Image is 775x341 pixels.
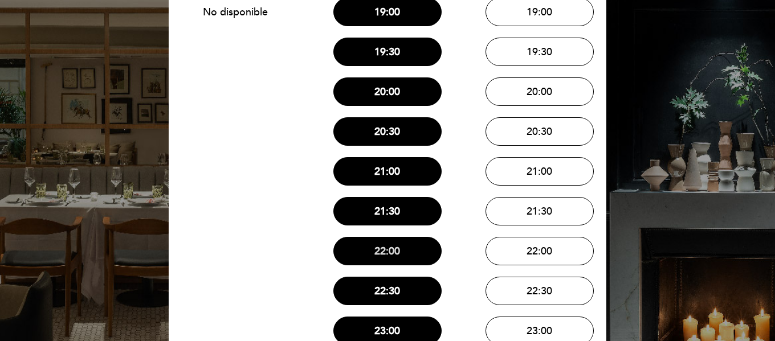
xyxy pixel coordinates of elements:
[333,197,442,225] button: 21:30
[333,237,442,265] button: 22:00
[486,117,594,146] button: 20:30
[333,38,442,66] button: 19:30
[486,237,594,265] button: 22:00
[486,157,594,186] button: 21:00
[333,77,442,106] button: 20:00
[486,197,594,225] button: 21:30
[333,157,442,186] button: 21:00
[333,277,442,305] button: 22:30
[333,117,442,146] button: 20:30
[486,77,594,106] button: 20:00
[486,38,594,66] button: 19:30
[486,277,594,305] button: 22:30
